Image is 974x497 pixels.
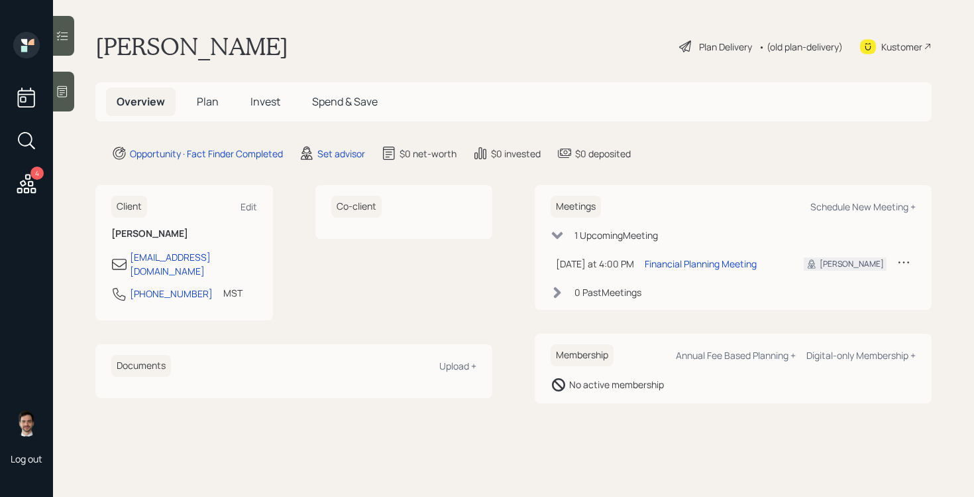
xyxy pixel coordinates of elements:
div: Kustomer [881,40,922,54]
div: No active membership [569,378,664,391]
h6: Membership [551,344,614,366]
h6: [PERSON_NAME] [111,228,257,240]
div: [PERSON_NAME] [820,258,884,270]
div: Schedule New Meeting + [810,200,916,213]
h6: Meetings [551,196,601,218]
div: [PHONE_NUMBER] [130,287,213,301]
div: [DATE] at 4:00 PM [556,257,634,271]
img: jonah-coleman-headshot.png [13,410,40,437]
div: Edit [241,200,257,213]
div: • (old plan-delivery) [759,40,843,54]
div: $0 invested [491,147,541,161]
div: MST [223,286,243,300]
h6: Documents [111,355,171,377]
div: $0 net-worth [400,147,457,161]
span: Overview [117,94,165,109]
h6: Co-client [331,196,382,218]
span: Spend & Save [312,94,378,109]
span: Plan [197,94,219,109]
div: 1 Upcoming Meeting [574,228,658,242]
div: [EMAIL_ADDRESS][DOMAIN_NAME] [130,250,257,278]
div: Annual Fee Based Planning + [676,349,796,362]
span: Invest [250,94,280,109]
div: Upload + [439,360,476,372]
div: 0 Past Meeting s [574,285,641,299]
div: Financial Planning Meeting [645,257,757,271]
div: Log out [11,453,42,465]
div: 4 [30,167,44,180]
div: Set advisor [317,147,365,161]
div: Opportunity · Fact Finder Completed [130,147,283,161]
div: Plan Delivery [699,40,752,54]
div: $0 deposited [575,147,631,161]
h6: Client [111,196,147,218]
div: Digital-only Membership + [806,349,916,362]
h1: [PERSON_NAME] [95,32,288,61]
